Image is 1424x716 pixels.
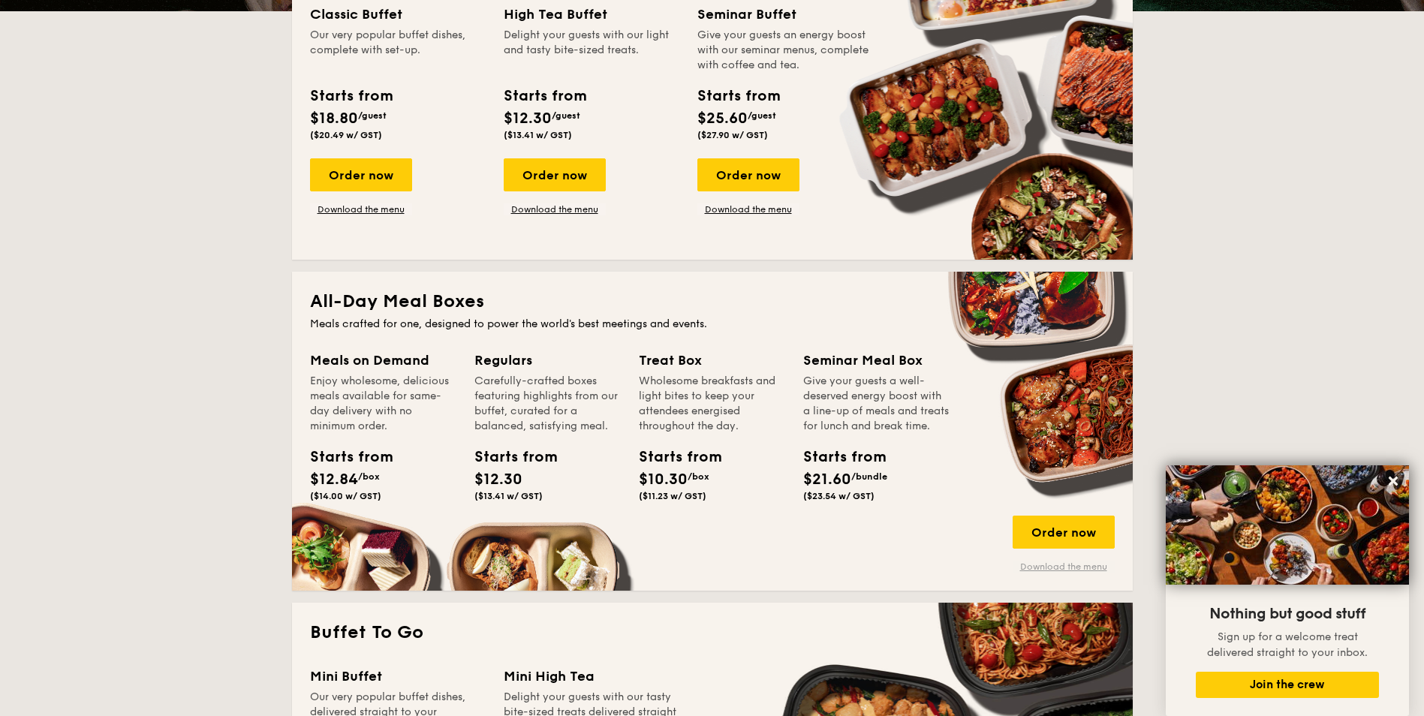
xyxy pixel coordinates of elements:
[1013,516,1115,549] div: Order now
[803,374,950,434] div: Give your guests a well-deserved energy boost with a line-up of meals and treats for lunch and br...
[803,491,875,501] span: ($23.54 w/ GST)
[310,374,456,434] div: Enjoy wholesome, delicious meals available for same-day delivery with no minimum order.
[310,4,486,25] div: Classic Buffet
[504,203,606,215] a: Download the menu
[310,621,1115,645] h2: Buffet To Go
[474,491,543,501] span: ($13.41 w/ GST)
[688,471,709,482] span: /box
[310,110,358,128] span: $18.80
[1013,561,1115,573] a: Download the menu
[310,317,1115,332] div: Meals crafted for one, designed to power the world's best meetings and events.
[504,85,586,107] div: Starts from
[697,85,779,107] div: Starts from
[748,110,776,121] span: /guest
[504,666,679,687] div: Mini High Tea
[697,130,768,140] span: ($27.90 w/ GST)
[504,28,679,73] div: Delight your guests with our light and tasty bite-sized treats.
[358,110,387,121] span: /guest
[803,471,851,489] span: $21.60
[552,110,580,121] span: /guest
[310,158,412,191] div: Order now
[474,446,542,468] div: Starts from
[504,158,606,191] div: Order now
[639,491,706,501] span: ($11.23 w/ GST)
[310,130,382,140] span: ($20.49 w/ GST)
[697,158,799,191] div: Order now
[474,350,621,371] div: Regulars
[310,85,392,107] div: Starts from
[310,203,412,215] a: Download the menu
[504,110,552,128] span: $12.30
[358,471,380,482] span: /box
[1209,605,1365,623] span: Nothing but good stuff
[697,203,799,215] a: Download the menu
[310,290,1115,314] h2: All-Day Meal Boxes
[310,471,358,489] span: $12.84
[697,28,873,73] div: Give your guests an energy boost with our seminar menus, complete with coffee and tea.
[803,350,950,371] div: Seminar Meal Box
[851,471,887,482] span: /bundle
[474,471,522,489] span: $12.30
[639,471,688,489] span: $10.30
[639,446,706,468] div: Starts from
[310,446,378,468] div: Starts from
[803,446,871,468] div: Starts from
[1207,630,1368,659] span: Sign up for a welcome treat delivered straight to your inbox.
[697,4,873,25] div: Seminar Buffet
[310,491,381,501] span: ($14.00 w/ GST)
[1381,469,1405,493] button: Close
[474,374,621,434] div: Carefully-crafted boxes featuring highlights from our buffet, curated for a balanced, satisfying ...
[1166,465,1409,585] img: DSC07876-Edit02-Large.jpeg
[310,28,486,73] div: Our very popular buffet dishes, complete with set-up.
[697,110,748,128] span: $25.60
[310,350,456,371] div: Meals on Demand
[504,4,679,25] div: High Tea Buffet
[639,374,785,434] div: Wholesome breakfasts and light bites to keep your attendees energised throughout the day.
[504,130,572,140] span: ($13.41 w/ GST)
[310,666,486,687] div: Mini Buffet
[639,350,785,371] div: Treat Box
[1196,672,1379,698] button: Join the crew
